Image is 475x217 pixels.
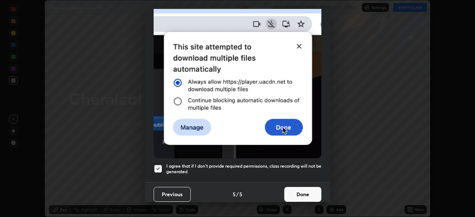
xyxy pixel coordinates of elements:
[154,187,191,202] button: Previous
[239,190,242,198] h4: 5
[166,163,321,175] h5: I agree that if I don't provide required permissions, class recording will not be generated
[284,187,321,202] button: Done
[236,190,239,198] h4: /
[233,190,236,198] h4: 5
